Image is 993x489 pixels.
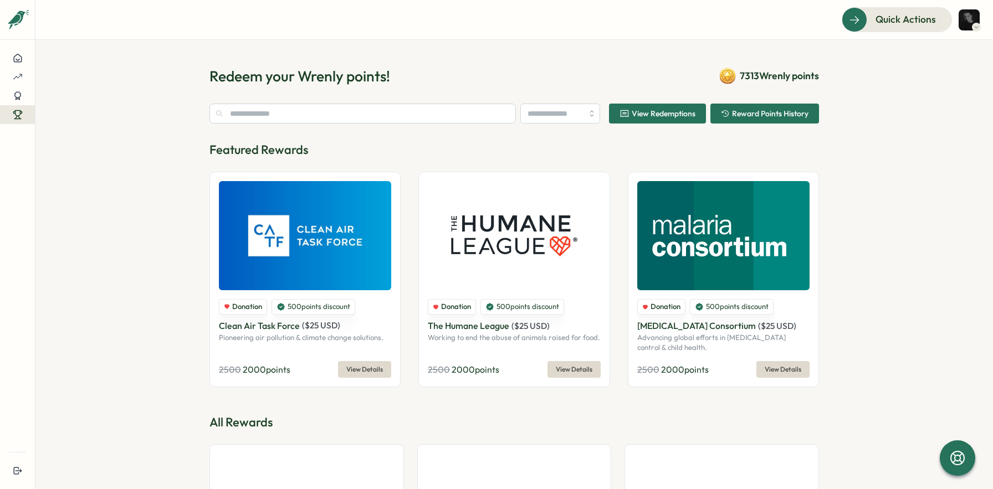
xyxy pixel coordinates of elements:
[219,364,241,375] span: 2500
[209,66,390,86] h1: Redeem your Wrenly points!
[243,364,290,375] span: 2000 points
[637,364,659,375] span: 2500
[758,321,796,331] span: ( $ 25 USD )
[842,7,952,32] button: Quick Actions
[690,299,774,315] div: 500 points discount
[876,12,936,27] span: Quick Actions
[428,319,509,333] p: The Humane League
[428,333,600,343] p: Working to end the abuse of animals raised for food.
[209,141,819,158] p: Featured Rewards
[556,362,592,377] span: View Details
[547,361,601,378] button: View Details
[637,181,810,290] img: Malaria Consortium
[480,299,564,315] div: 500 points discount
[756,361,810,378] button: View Details
[632,110,695,117] span: View Redemptions
[272,299,355,315] div: 500 points discount
[959,9,980,30] img: Fran Martinez
[219,333,391,343] p: Pioneering air pollution & climate change solutions.
[637,319,756,333] p: [MEDICAL_DATA] Consortium
[209,414,819,431] p: All Rewards
[338,361,391,378] button: View Details
[441,302,471,312] span: Donation
[219,319,300,333] p: Clean Air Task Force
[219,181,391,290] img: Clean Air Task Force
[428,364,450,375] span: 2500
[232,302,262,312] span: Donation
[637,333,810,352] p: Advancing global efforts in [MEDICAL_DATA] control & child health.
[302,320,340,331] span: ( $ 25 USD )
[428,181,600,290] img: The Humane League
[511,321,550,331] span: ( $ 25 USD )
[452,364,499,375] span: 2000 points
[740,69,819,83] span: 7313 Wrenly points
[765,362,801,377] span: View Details
[346,362,383,377] span: View Details
[732,110,808,117] span: Reward Points History
[661,364,709,375] span: 2000 points
[651,302,680,312] span: Donation
[710,104,819,123] button: Reward Points History
[609,104,706,123] button: View Redemptions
